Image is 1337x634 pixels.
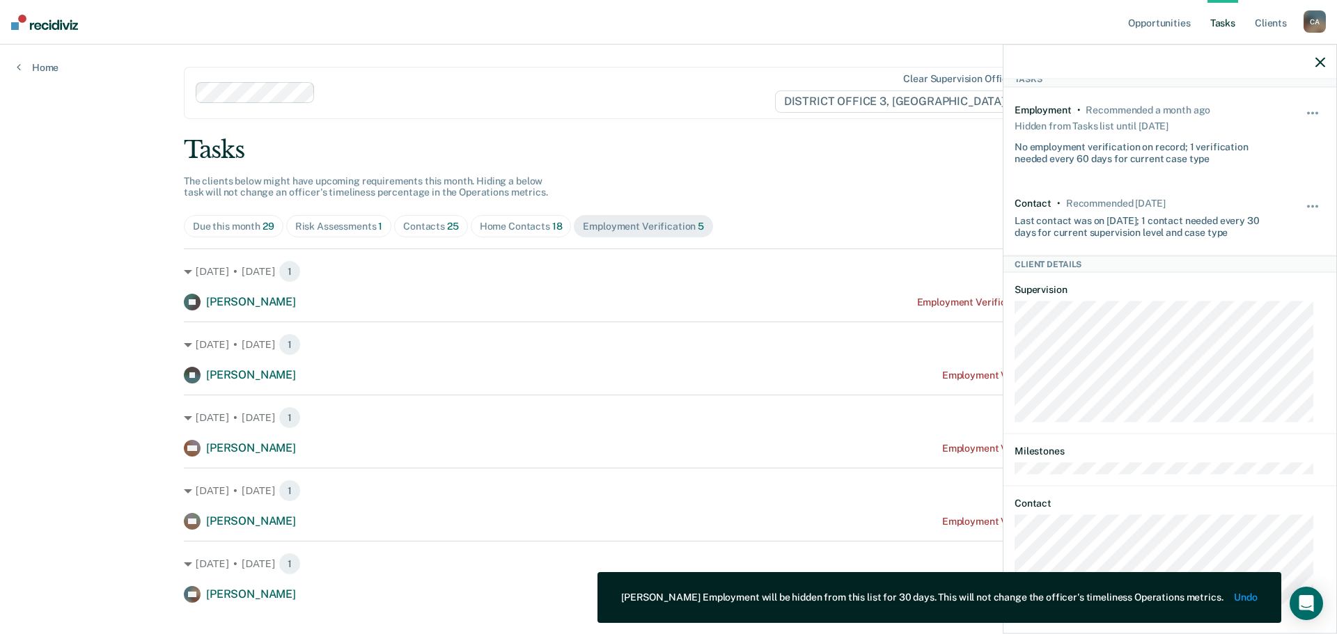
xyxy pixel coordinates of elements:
[1015,284,1325,296] dt: Supervision
[1235,592,1258,603] button: Undo
[1077,104,1081,116] div: •
[17,61,58,74] a: Home
[1086,104,1210,116] div: Recommended a month ago
[184,175,548,198] span: The clients below might have upcoming requirements this month. Hiding a below task will not chang...
[184,136,1153,164] div: Tasks
[1015,198,1051,209] div: Contact
[378,221,382,232] span: 1
[184,333,1153,356] div: [DATE] • [DATE]
[942,443,1153,454] div: Employment Verification recommended [DATE]
[184,553,1153,575] div: [DATE] • [DATE]
[1015,209,1274,239] div: Last contact was on [DATE]; 1 contact needed every 30 days for current supervision level and case...
[403,221,459,232] div: Contacts
[1057,198,1061,209] div: •
[552,221,563,232] span: 18
[206,368,296,381] span: [PERSON_NAME]
[1304,10,1326,33] div: C A
[1066,198,1165,209] div: Recommended in 20 days
[1290,587,1323,620] div: Open Intercom Messenger
[11,15,78,30] img: Recidiviz
[447,221,459,232] span: 25
[184,260,1153,283] div: [DATE] • [DATE]
[480,221,563,232] div: Home Contacts
[279,333,301,356] span: 1
[193,221,274,232] div: Due this month
[184,480,1153,502] div: [DATE] • [DATE]
[1015,498,1325,509] dt: Contact
[698,221,704,232] span: 5
[1015,116,1168,135] div: Hidden from Tasks list until [DATE]
[279,260,301,283] span: 1
[295,221,383,232] div: Risk Assessments
[206,441,296,454] span: [PERSON_NAME]
[942,516,1153,528] div: Employment Verification recommended [DATE]
[621,592,1223,603] div: [PERSON_NAME] Employment will be hidden from this list for 30 days. This will not change the offi...
[184,406,1153,429] div: [DATE] • [DATE]
[583,221,704,232] div: Employment Verification
[917,296,1153,308] div: Employment Verification recommended a month ago
[942,370,1153,381] div: Employment Verification recommended [DATE]
[206,514,296,528] span: [PERSON_NAME]
[263,221,274,232] span: 29
[775,90,1025,113] span: DISTRICT OFFICE 3, [GEOGRAPHIC_DATA]
[279,480,301,502] span: 1
[279,553,301,575] span: 1
[1015,445,1325,457] dt: Milestones
[1015,104,1072,116] div: Employment
[1003,255,1336,272] div: Client Details
[206,587,296,601] span: [PERSON_NAME]
[279,406,301,429] span: 1
[206,295,296,308] span: [PERSON_NAME]
[903,73,1022,85] div: Clear supervision officers
[1015,135,1274,164] div: No employment verification on record; 1 verification needed every 60 days for current case type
